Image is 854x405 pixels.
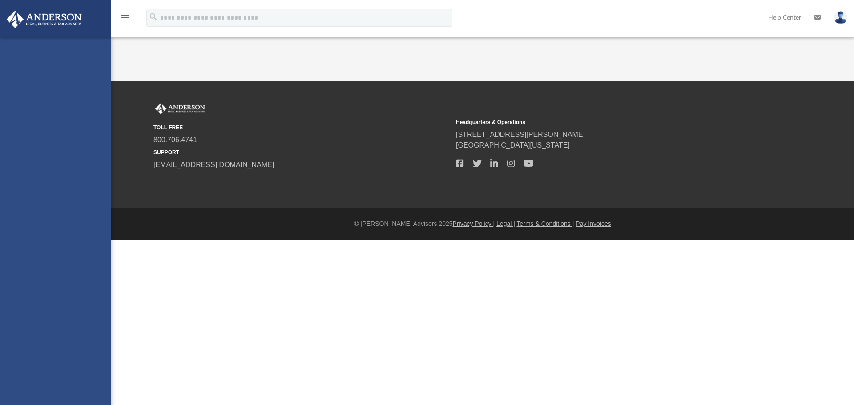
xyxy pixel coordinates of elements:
a: Terms & Conditions | [517,220,574,227]
div: © [PERSON_NAME] Advisors 2025 [111,219,854,229]
i: menu [120,12,131,23]
a: 800.706.4741 [153,136,197,144]
a: [STREET_ADDRESS][PERSON_NAME] [456,131,585,138]
img: Anderson Advisors Platinum Portal [4,11,85,28]
a: [GEOGRAPHIC_DATA][US_STATE] [456,141,570,149]
a: [EMAIL_ADDRESS][DOMAIN_NAME] [153,161,274,168]
a: Privacy Policy | [453,220,495,227]
small: TOLL FREE [153,124,450,132]
img: Anderson Advisors Platinum Portal [153,103,207,115]
a: Pay Invoices [576,220,611,227]
small: Headquarters & Operations [456,118,752,126]
i: search [149,12,158,22]
a: Legal | [496,220,515,227]
img: User Pic [834,11,847,24]
small: SUPPORT [153,148,450,156]
a: menu [120,17,131,23]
